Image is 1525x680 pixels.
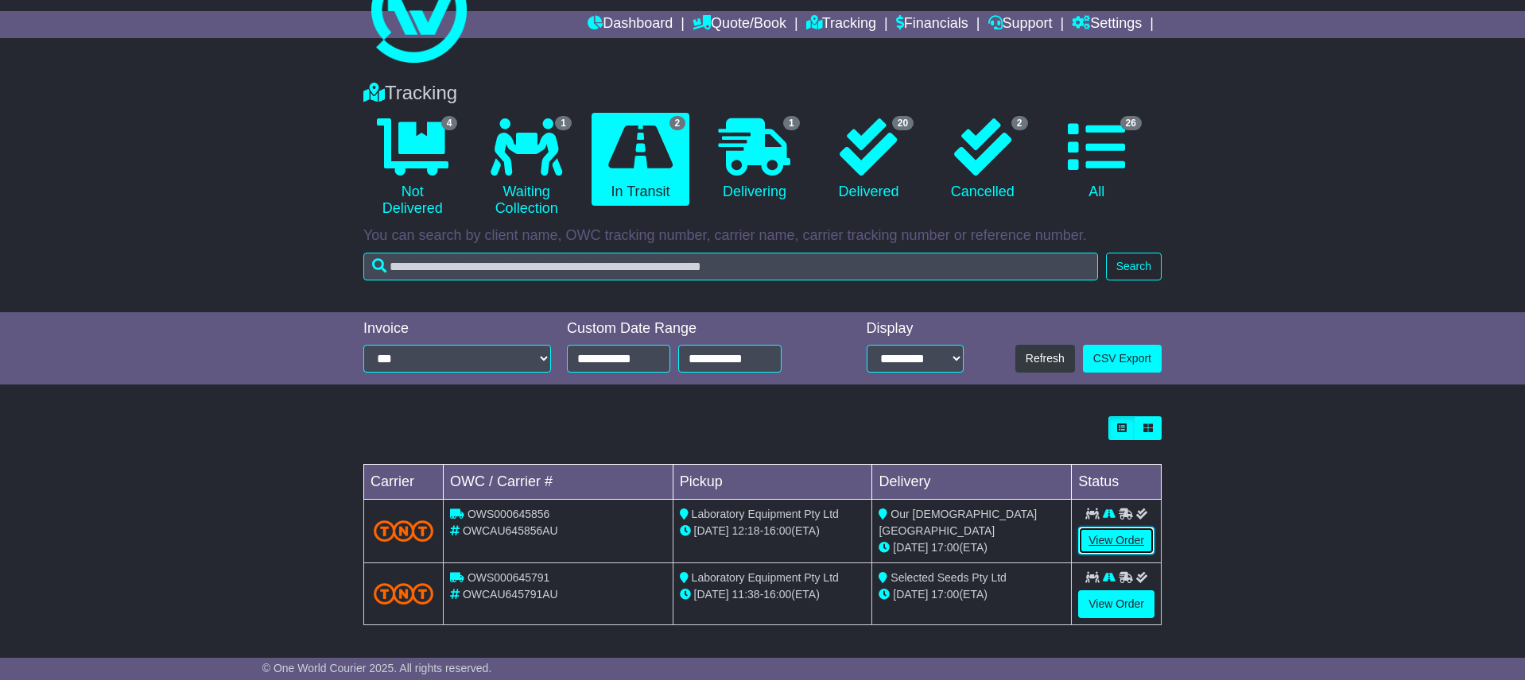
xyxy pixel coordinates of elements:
[931,541,959,554] span: 17:00
[1072,11,1142,38] a: Settings
[441,116,458,130] span: 4
[891,571,1007,584] span: Selected Seeds Pty Ltd
[463,524,558,537] span: OWCAU645856AU
[931,588,959,601] span: 17:00
[763,524,791,537] span: 16:00
[1083,345,1162,373] a: CSV Export
[468,571,550,584] span: OWS000645791
[763,588,791,601] span: 16:00
[567,320,822,338] div: Custom Date Range
[588,11,673,38] a: Dashboard
[732,588,760,601] span: 11:38
[1106,253,1162,280] button: Search
[1048,113,1146,207] a: 26 All
[867,320,964,338] div: Display
[555,116,572,130] span: 1
[1078,590,1154,618] a: View Order
[592,113,689,207] a: 2 In Transit
[364,465,444,500] td: Carrier
[1120,116,1142,130] span: 26
[896,11,968,38] a: Financials
[988,11,1053,38] a: Support
[468,508,550,520] span: OWS000645856
[692,571,839,584] span: Laboratory Equipment Pty Ltd
[1011,116,1028,130] span: 2
[879,539,1065,556] div: (ETA)
[374,583,433,605] img: TNT_Domestic.png
[693,11,786,38] a: Quote/Book
[732,524,760,537] span: 12:18
[692,508,839,520] span: Laboratory Equipment Pty Ltd
[820,113,918,207] a: 20 Delivered
[355,82,1170,105] div: Tracking
[783,116,800,130] span: 1
[705,113,803,207] a: 1 Delivering
[933,113,1031,207] a: 2 Cancelled
[673,465,872,500] td: Pickup
[444,465,673,500] td: OWC / Carrier #
[879,586,1065,603] div: (ETA)
[680,586,866,603] div: - (ETA)
[363,227,1162,245] p: You can search by client name, OWC tracking number, carrier name, carrier tracking number or refe...
[669,116,686,130] span: 2
[694,588,729,601] span: [DATE]
[680,523,866,539] div: - (ETA)
[806,11,876,38] a: Tracking
[1078,527,1154,554] a: View Order
[1015,345,1075,373] button: Refresh
[363,320,551,338] div: Invoice
[893,541,928,554] span: [DATE]
[1072,465,1162,500] td: Status
[477,113,575,223] a: 1 Waiting Collection
[374,520,433,542] img: TNT_Domestic.png
[694,524,729,537] span: [DATE]
[893,588,928,601] span: [DATE]
[872,465,1072,500] td: Delivery
[463,588,558,601] span: OWCAU645791AU
[879,508,1037,537] span: Our [DEMOGRAPHIC_DATA] [GEOGRAPHIC_DATA]
[892,116,914,130] span: 20
[363,113,461,223] a: 4 Not Delivered
[262,662,492,674] span: © One World Courier 2025. All rights reserved.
